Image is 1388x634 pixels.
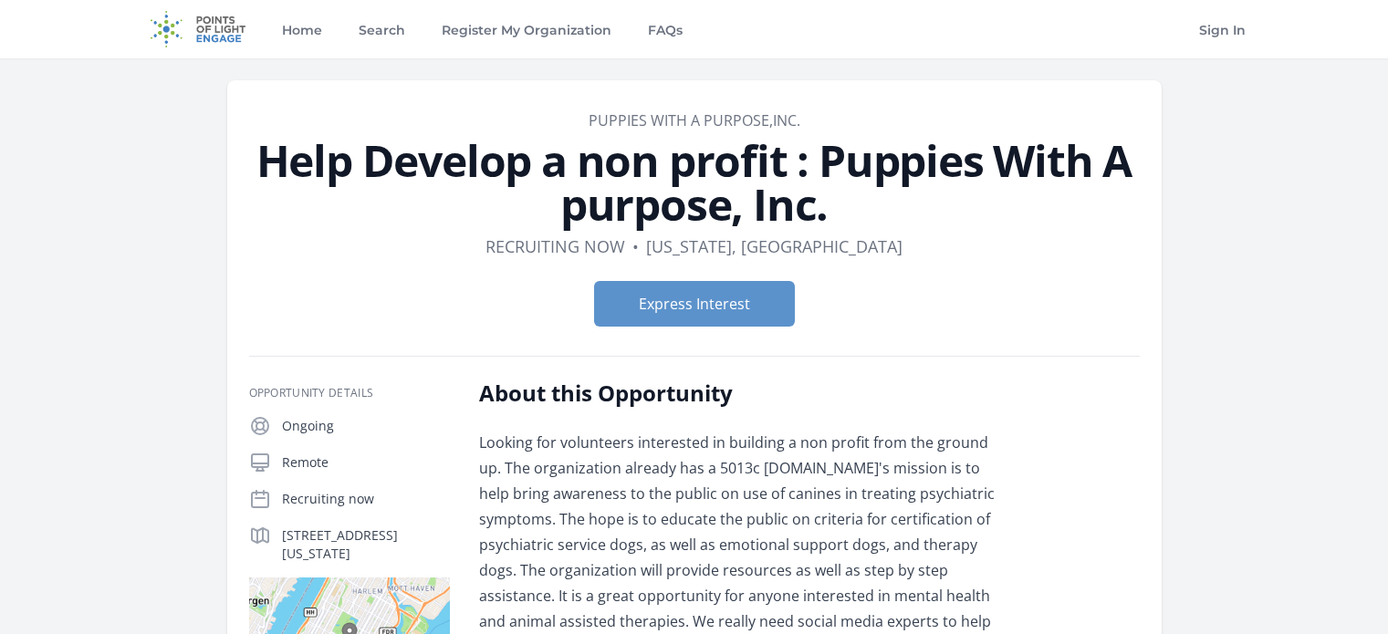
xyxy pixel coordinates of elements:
h1: Help Develop a non profit : Puppies With A purpose, Inc. [249,139,1140,226]
a: Puppies with a purpose,Inc. [589,110,800,130]
dd: Recruiting now [485,234,625,259]
button: Express Interest [594,281,795,327]
p: Recruiting now [282,490,450,508]
h3: Opportunity Details [249,386,450,400]
dd: [US_STATE], [GEOGRAPHIC_DATA] [646,234,903,259]
p: Ongoing [282,417,450,435]
h2: About this Opportunity [479,379,1013,408]
div: • [632,234,639,259]
p: [STREET_ADDRESS][US_STATE] [282,526,450,563]
p: Remote [282,453,450,472]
